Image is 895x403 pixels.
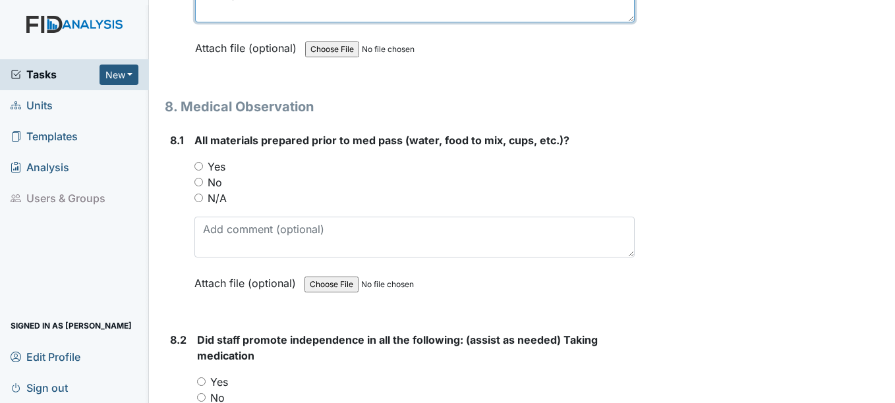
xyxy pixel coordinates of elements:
input: N/A [194,194,203,202]
span: Edit Profile [11,346,80,367]
span: Signed in as [PERSON_NAME] [11,315,132,336]
label: Attach file (optional) [195,33,302,56]
input: Yes [194,162,203,171]
span: Did staff promote independence in all the following: (assist as needed) Taking medication [197,333,598,362]
label: N/A [208,190,227,206]
button: New [100,65,139,85]
span: Sign out [11,377,68,398]
input: No [194,178,203,186]
label: Yes [210,374,228,390]
label: 8.1 [170,132,184,148]
span: Units [11,95,53,116]
span: Templates [11,126,78,147]
h1: 8. Medical Observation [165,97,634,117]
label: 8.2 [170,332,187,348]
label: Attach file (optional) [194,268,301,291]
input: Yes [197,377,206,386]
a: Tasks [11,67,100,82]
span: Analysis [11,157,69,178]
input: No [197,393,206,402]
span: All materials prepared prior to med pass (water, food to mix, cups, etc.)? [194,134,569,147]
label: Yes [208,159,225,175]
label: No [208,175,222,190]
